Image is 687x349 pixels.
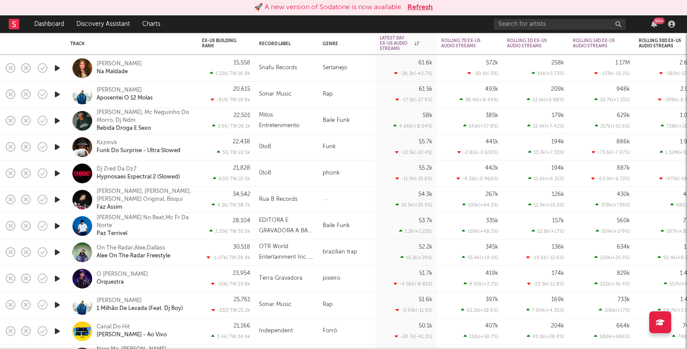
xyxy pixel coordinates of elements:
div: 441k [486,139,498,145]
div: Alee On The Radar Freestyle [97,252,170,260]
div: 130k ( +25.9 % ) [594,255,630,260]
div: Sertanejo [318,55,375,82]
div: 106k ( +17 % ) [599,307,630,313]
div: [PERSON_NAME] - Ao Vivo [97,331,167,339]
div: 13.3k ( +7.33 % ) [528,150,564,155]
div: 345k [486,244,498,250]
div: Dj Zred Da Dz7 [97,165,137,173]
a: Paz Terrivel [97,230,127,238]
div: Funk [318,134,375,160]
div: 664k [616,323,630,329]
a: Dashboard [28,15,70,33]
div: 169k [551,297,564,303]
button: 99+ [651,21,657,28]
div: Record Label [259,41,301,46]
div: Rolling 14D Ex-US Audio Streams [573,38,617,49]
div: 25,761 [234,297,250,303]
div: 19.5k ( +35.9 % ) [396,202,432,208]
div: Rolling 3D Ex-US Audio Streams [507,38,551,49]
div: Rolling 30D Ex-US Audio Streams [639,38,683,49]
div: Funk Do Surprise - Ultra Slowed [97,147,180,155]
a: [PERSON_NAME] [97,297,142,305]
div: brazilian trap [318,239,375,266]
a: [PERSON_NAME] [97,60,142,68]
div: 20,615 [233,86,250,92]
div: 0to8 [259,142,271,152]
div: 397k [486,297,498,303]
div: 22.8k ( +17 % ) [532,228,564,234]
div: 572k [486,60,498,66]
div: -19.6k ( -12.6 % ) [526,255,564,260]
div: 560k [617,218,630,224]
div: Canal Do Hit [97,323,130,331]
div: 14k ( +5.73 % ) [532,71,564,76]
div: 99 + [654,18,665,24]
div: Ex-US Building Rank [202,38,237,49]
div: 407k [485,323,498,329]
div: 217k ( +52.6 % ) [595,123,630,129]
a: Bebida Droga E Sexo [97,125,151,132]
div: 359k ( +179 % ) [596,228,630,234]
div: 109k ( +48.3 % ) [462,228,498,234]
div: Baile Funk [318,213,375,239]
div: 3.4k | TW: 24.6k [202,334,250,339]
div: 13.5k ( +6.88 % ) [527,97,564,103]
div: Forró [318,318,375,345]
div: 51 | TW: 22.5k [202,150,250,155]
div: -12.5k ( -22.4 % ) [395,150,432,155]
a: Na Maldade [97,68,128,76]
input: Search for artists [494,19,626,30]
div: 12.4k ( +7.42 % ) [527,123,564,129]
a: [PERSON_NAME], [PERSON_NAME], [PERSON_NAME] Original, Bisqui [97,188,191,203]
div: 378k ( +739 % ) [595,202,630,208]
a: Orquestra [97,278,124,286]
div: 58k [423,113,432,118]
div: -1.07k | TW: 29.4k [202,255,250,260]
div: 126k [552,192,564,197]
div: 45.1k ( +28.4 % ) [527,334,564,339]
button: Refresh [407,2,433,13]
div: 15,558 [234,60,250,66]
div: 194k [551,139,564,145]
div: Kxzinvk [97,139,117,147]
a: Charts [136,15,166,33]
div: 157k [552,218,564,224]
div: 7.04k ( +4.35 % ) [526,307,564,313]
div: 11.6k ( +6.31 % ) [528,176,564,182]
div: 3.6k | TW: 26.1k [202,123,250,129]
div: 2.35k | TW: 30.5k [202,228,250,234]
div: Sonar Music [259,299,291,310]
div: -17.1k ( -27.9 % ) [396,97,432,103]
div: 23,954 [233,271,250,276]
div: 650 | TW: 22.5k [202,176,250,182]
div: 179k [552,113,564,118]
a: Hypnosaes Espectral 2 (Slowed) [97,173,180,181]
div: 51.6k [419,297,432,303]
div: 34,542 [233,192,250,197]
div: 204k [551,323,564,329]
div: 209k [551,86,564,92]
div: 28,104 [233,218,250,224]
div: -23.3k ( -11.8 % ) [527,281,564,287]
div: -30.1k ( -5 % ) [468,71,498,76]
div: 136k [552,244,564,250]
div: -2.81k ( -0.633 % ) [457,150,498,155]
div: 267k [486,192,498,197]
div: Rap [318,292,375,318]
div: 829k [617,271,630,276]
div: Sonar Music [259,89,291,100]
div: -532 | TW: 25.2k [202,307,250,313]
div: 886k [616,139,630,145]
div: 194k [551,165,564,171]
a: Faz Assim [97,203,122,211]
a: [PERSON_NAME], Mc Neguinho Do Morro, Dj Ndm [97,109,191,125]
div: 887k [617,165,630,171]
div: 493k [485,86,498,92]
div: 55.4k ( +19.1 % ) [462,255,498,260]
div: -63.9k ( -6.72 % ) [591,176,630,182]
div: 9.02k ( +2.2 % ) [464,281,498,287]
